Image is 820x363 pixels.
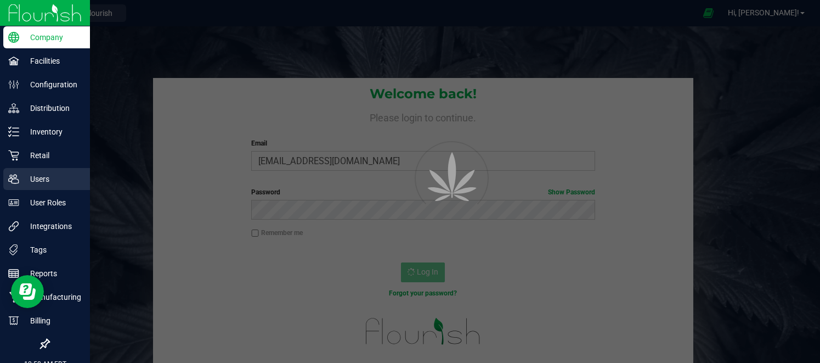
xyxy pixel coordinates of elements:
[19,220,85,233] p: Integrations
[8,174,19,185] inline-svg: Users
[19,54,85,68] p: Facilities
[8,79,19,90] inline-svg: Configuration
[19,149,85,162] p: Retail
[8,197,19,208] inline-svg: User Roles
[19,243,85,256] p: Tags
[8,126,19,137] inline-svg: Inventory
[8,32,19,43] inline-svg: Company
[8,55,19,66] inline-svg: Facilities
[19,78,85,91] p: Configuration
[8,150,19,161] inline-svg: Retail
[8,221,19,232] inline-svg: Integrations
[19,196,85,209] p: User Roles
[8,244,19,255] inline-svg: Tags
[8,292,19,303] inline-svg: Manufacturing
[8,315,19,326] inline-svg: Billing
[8,103,19,114] inline-svg: Distribution
[19,267,85,280] p: Reports
[19,125,85,138] p: Inventory
[19,172,85,186] p: Users
[19,31,85,44] p: Company
[8,268,19,279] inline-svg: Reports
[19,102,85,115] p: Distribution
[19,291,85,304] p: Manufacturing
[11,275,44,308] iframe: Resource center
[19,314,85,327] p: Billing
